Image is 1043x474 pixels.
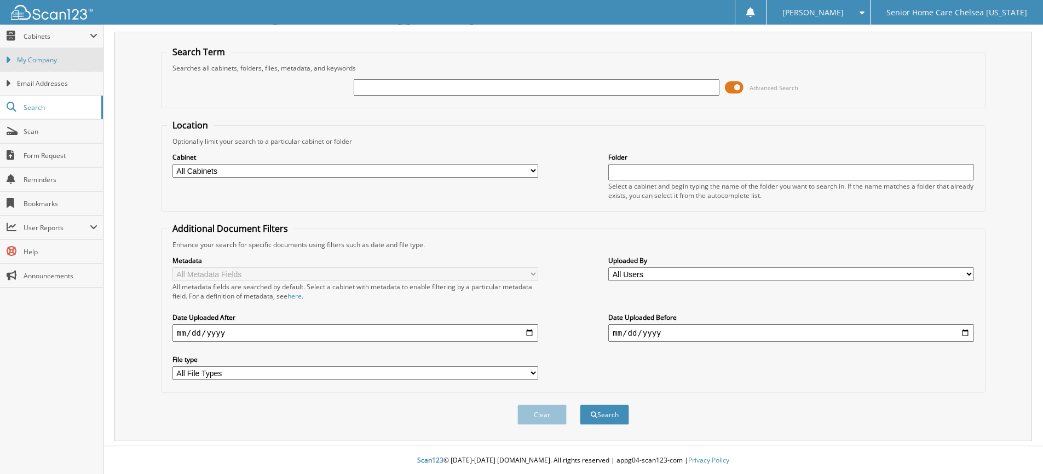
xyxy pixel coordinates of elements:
[24,175,97,184] span: Reminders
[172,355,538,364] label: File type
[608,324,974,342] input: end
[608,313,974,322] label: Date Uploaded Before
[11,5,93,20] img: scan123-logo-white.svg
[172,282,538,301] div: All metadata fields are searched by default. Select a cabinet with metadata to enable filtering b...
[172,324,538,342] input: start
[517,405,567,425] button: Clear
[167,119,214,131] legend: Location
[750,84,798,92] span: Advanced Search
[287,291,302,301] a: here
[988,422,1043,474] iframe: Chat Widget
[172,153,538,162] label: Cabinet
[608,153,974,162] label: Folder
[103,447,1043,474] div: © [DATE]-[DATE] [DOMAIN_NAME]. All rights reserved | appg04-scan123-com |
[417,455,443,465] span: Scan123
[167,46,231,58] legend: Search Term
[580,405,629,425] button: Search
[24,223,90,232] span: User Reports
[167,240,979,249] div: Enhance your search for specific documents using filters such as date and file type.
[24,32,90,41] span: Cabinets
[886,9,1027,16] span: Senior Home Care Chelsea [US_STATE]
[24,151,97,160] span: Form Request
[17,55,97,65] span: My Company
[167,137,979,146] div: Optionally limit your search to a particular cabinet or folder
[24,199,97,208] span: Bookmarks
[608,182,974,200] div: Select a cabinet and begin typing the name of the folder you want to search in. If the name match...
[172,256,538,265] label: Metadata
[24,103,96,112] span: Search
[24,127,97,136] span: Scan
[782,9,844,16] span: [PERSON_NAME]
[167,223,293,235] legend: Additional Document Filters
[17,79,97,89] span: Email Addresses
[172,313,538,322] label: Date Uploaded After
[167,63,979,73] div: Searches all cabinets, folders, files, metadata, and keywords
[24,271,97,280] span: Announcements
[688,455,729,465] a: Privacy Policy
[608,256,974,265] label: Uploaded By
[24,247,97,256] span: Help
